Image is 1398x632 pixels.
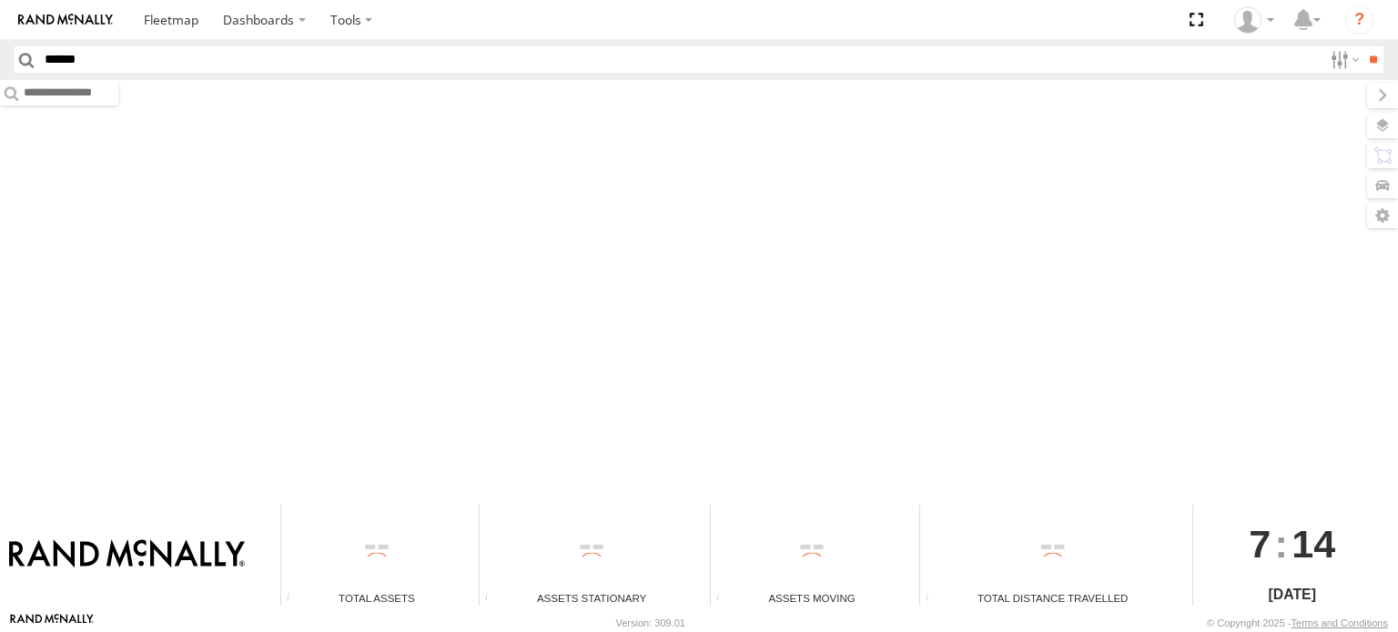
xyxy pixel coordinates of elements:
div: Total number of assets current stationary. [480,592,507,606]
div: Assets Stationary [480,590,704,606]
label: Search Filter Options [1323,46,1363,73]
div: Total number of Enabled Assets [281,592,309,606]
a: Terms and Conditions [1292,617,1388,628]
div: Total distance travelled by all assets within specified date range and applied filters [920,592,947,606]
div: Jose Goitia [1228,6,1281,34]
div: [DATE] [1193,584,1392,606]
label: Map Settings [1367,203,1398,228]
a: Visit our Website [10,614,94,632]
div: Total Assets [281,590,472,606]
span: 14 [1292,505,1335,583]
div: © Copyright 2025 - [1207,617,1388,628]
img: Rand McNally [9,539,245,570]
span: 7 [1249,505,1271,583]
div: Assets Moving [711,590,912,606]
div: Version: 309.01 [616,617,685,628]
div: : [1193,505,1392,583]
img: rand-logo.svg [18,14,113,26]
div: Total number of assets current in transit. [711,592,738,606]
div: Total Distance Travelled [920,590,1186,606]
i: ? [1345,5,1374,35]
